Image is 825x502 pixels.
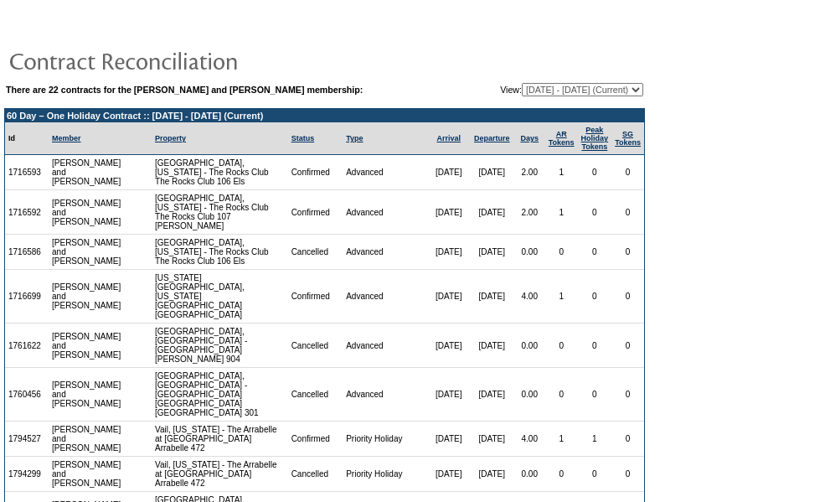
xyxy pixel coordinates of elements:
td: Advanced [343,235,427,270]
td: 1716699 [5,270,49,323]
td: 0 [578,235,612,270]
td: 0 [578,270,612,323]
a: Type [346,134,363,142]
td: Confirmed [288,422,343,457]
td: [DATE] [427,235,469,270]
td: Priority Holiday [343,457,427,492]
td: [DATE] [427,155,469,190]
img: pgTtlContractReconciliation.gif [8,44,343,77]
td: [PERSON_NAME] and [PERSON_NAME] [49,270,125,323]
td: Advanced [343,155,427,190]
td: [PERSON_NAME] and [PERSON_NAME] [49,368,125,422]
td: 0 [611,323,644,368]
b: There are 22 contracts for the [PERSON_NAME] and [PERSON_NAME] membership: [6,85,363,95]
td: Vail, [US_STATE] - The Arrabelle at [GEOGRAPHIC_DATA] Arrabelle 472 [152,457,288,492]
a: Arrival [436,134,461,142]
td: [DATE] [470,235,514,270]
td: 2.00 [514,155,545,190]
td: 0.00 [514,235,545,270]
td: Advanced [343,270,427,323]
td: [PERSON_NAME] and [PERSON_NAME] [49,422,125,457]
td: View: [461,83,643,96]
td: 0 [611,368,644,422]
td: 1716592 [5,190,49,235]
td: [DATE] [427,457,469,492]
td: Vail, [US_STATE] - The Arrabelle at [GEOGRAPHIC_DATA] Arrabelle 472 [152,422,288,457]
td: 1 [545,422,578,457]
td: [US_STATE][GEOGRAPHIC_DATA], [US_STATE][GEOGRAPHIC_DATA] [GEOGRAPHIC_DATA] [152,270,288,323]
td: 1716586 [5,235,49,270]
td: 0.00 [514,457,545,492]
td: 0 [545,457,578,492]
td: [DATE] [427,323,469,368]
td: 0 [611,190,644,235]
td: 0 [545,235,578,270]
td: 4.00 [514,422,545,457]
a: ARTokens [549,130,575,147]
td: [PERSON_NAME] and [PERSON_NAME] [49,155,125,190]
a: Departure [474,134,510,142]
a: Peak HolidayTokens [581,126,609,151]
td: [DATE] [470,270,514,323]
td: 0 [611,422,644,457]
td: Cancelled [288,368,343,422]
td: Cancelled [288,235,343,270]
td: [GEOGRAPHIC_DATA], [GEOGRAPHIC_DATA] - [GEOGRAPHIC_DATA] [PERSON_NAME] 904 [152,323,288,368]
td: Advanced [343,190,427,235]
td: Confirmed [288,270,343,323]
td: 60 Day – One Holiday Contract :: [DATE] - [DATE] (Current) [5,109,644,122]
td: [DATE] [470,368,514,422]
td: 0 [611,457,644,492]
td: [DATE] [470,323,514,368]
td: Confirmed [288,190,343,235]
td: 0 [578,190,612,235]
td: [PERSON_NAME] and [PERSON_NAME] [49,190,125,235]
td: [PERSON_NAME] and [PERSON_NAME] [49,323,125,368]
td: 1761622 [5,323,49,368]
td: [DATE] [427,270,469,323]
td: 4.00 [514,270,545,323]
td: [DATE] [427,422,469,457]
td: [PERSON_NAME] and [PERSON_NAME] [49,235,125,270]
td: [GEOGRAPHIC_DATA], [US_STATE] - The Rocks Club The Rocks Club 106 Els [152,235,288,270]
td: 1 [545,190,578,235]
td: Cancelled [288,323,343,368]
td: 1794527 [5,422,49,457]
a: Status [291,134,315,142]
td: [DATE] [470,190,514,235]
td: Advanced [343,323,427,368]
td: 0 [578,323,612,368]
td: 0 [611,270,644,323]
td: [GEOGRAPHIC_DATA], [US_STATE] - The Rocks Club The Rocks Club 106 Els [152,155,288,190]
td: 0 [578,368,612,422]
td: Advanced [343,368,427,422]
td: Priority Holiday [343,422,427,457]
td: 1760456 [5,368,49,422]
td: 1 [578,422,612,457]
td: [DATE] [427,368,469,422]
td: 0 [578,457,612,492]
td: Id [5,122,49,155]
td: Cancelled [288,457,343,492]
a: SGTokens [615,130,641,147]
a: Days [520,134,539,142]
td: 1716593 [5,155,49,190]
td: 0 [578,155,612,190]
td: 0.00 [514,323,545,368]
td: 1 [545,155,578,190]
td: Confirmed [288,155,343,190]
td: 0 [545,323,578,368]
td: 0 [545,368,578,422]
a: Property [155,134,186,142]
td: 0 [611,235,644,270]
td: [DATE] [470,422,514,457]
td: 0 [611,155,644,190]
td: 1 [545,270,578,323]
td: [GEOGRAPHIC_DATA], [US_STATE] - The Rocks Club The Rocks Club 107 [PERSON_NAME] [152,190,288,235]
td: [DATE] [470,457,514,492]
td: [GEOGRAPHIC_DATA], [GEOGRAPHIC_DATA] - [GEOGRAPHIC_DATA] [GEOGRAPHIC_DATA] [GEOGRAPHIC_DATA] 301 [152,368,288,422]
td: 0.00 [514,368,545,422]
td: 2.00 [514,190,545,235]
td: [DATE] [470,155,514,190]
td: 1794299 [5,457,49,492]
